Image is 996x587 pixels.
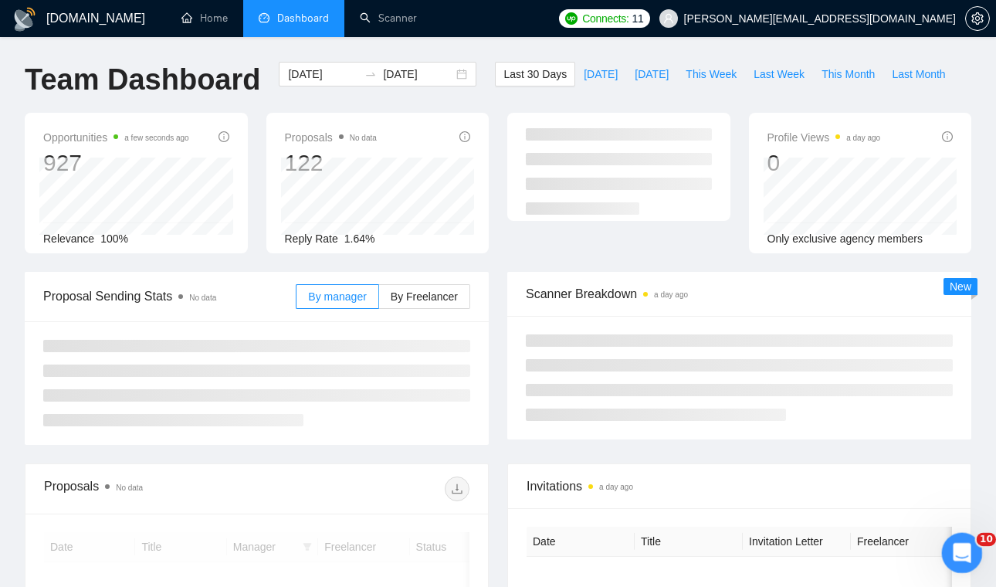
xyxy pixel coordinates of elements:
[116,484,143,492] span: No data
[503,66,567,83] span: Last 30 Days
[364,68,377,80] span: to
[364,68,377,80] span: swap-right
[288,66,358,83] input: Start date
[44,477,257,501] div: Proposals
[686,66,737,83] span: This Week
[677,62,745,87] button: This Week
[308,290,366,303] span: By manager
[219,131,229,142] span: info-circle
[626,62,677,87] button: [DATE]
[754,66,805,83] span: Last Week
[100,232,128,245] span: 100%
[277,12,329,25] span: Dashboard
[124,134,188,142] time: a few seconds ago
[259,12,269,23] span: dashboard
[527,527,635,557] th: Date
[654,290,688,299] time: a day ago
[495,62,575,87] button: Last 30 Days
[584,66,618,83] span: [DATE]
[344,232,375,245] span: 1.64%
[43,287,296,306] span: Proposal Sending Stats
[459,131,470,142] span: info-circle
[942,131,953,142] span: info-circle
[285,232,338,245] span: Reply Rate
[966,12,989,25] span: setting
[391,290,458,303] span: By Freelancer
[12,7,37,32] img: logo
[527,477,952,496] span: Invitations
[767,148,881,178] div: 0
[767,128,881,147] span: Profile Views
[745,62,813,87] button: Last Week
[883,62,954,87] button: Last Month
[632,10,644,27] span: 11
[526,284,953,304] span: Scanner Breakdown
[892,66,945,83] span: Last Month
[350,134,377,142] span: No data
[635,66,669,83] span: [DATE]
[575,62,626,87] button: [DATE]
[813,62,883,87] button: This Month
[851,527,959,557] th: Freelancer
[767,232,923,245] span: Only exclusive agency members
[43,148,189,178] div: 927
[43,232,94,245] span: Relevance
[285,148,377,178] div: 122
[181,12,228,25] a: homeHome
[43,128,189,147] span: Opportunities
[285,128,377,147] span: Proposals
[663,13,674,24] span: user
[383,66,453,83] input: End date
[743,527,851,557] th: Invitation Letter
[822,66,875,83] span: This Month
[942,533,983,574] iframe: Intercom live chat
[965,6,990,31] button: setting
[189,293,216,302] span: No data
[565,12,578,25] img: upwork-logo.png
[582,10,628,27] span: Connects:
[965,12,990,25] a: setting
[25,62,260,98] h1: Team Dashboard
[635,527,743,557] th: Title
[360,12,417,25] a: searchScanner
[599,483,633,491] time: a day ago
[846,134,880,142] time: a day ago
[950,280,971,293] span: New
